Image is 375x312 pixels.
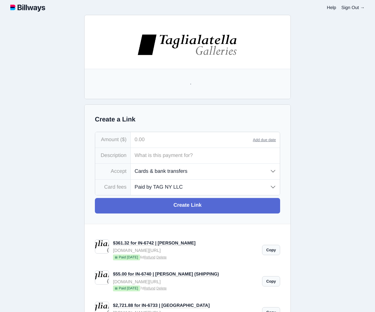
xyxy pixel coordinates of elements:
a: Delete [157,286,167,290]
input: Email (for receipt) [118,172,251,188]
div: [DOMAIN_NAME][URL] [113,247,258,254]
div: Amount ($) [95,132,131,148]
p: IN-6742 | [PERSON_NAME] [118,101,251,110]
span: Paid [DATE] [113,286,140,291]
div: Card fees [95,180,131,195]
span: Paid [DATE] [113,255,140,260]
a: Sign Out [341,5,365,10]
a: Google Pay [162,133,207,149]
small: 6d [113,255,258,261]
small: [STREET_ADDRESS][US_STATE] [118,71,251,87]
a: Delete [157,255,167,259]
small: Card fee ($18.73) will be applied. [118,211,251,218]
div: Description [95,148,131,163]
input: What is this payment for? [131,148,280,163]
a: $55.00 for IN-6740 | [PERSON_NAME] (SHIPPING) [113,271,219,277]
a: Help [327,5,336,10]
input: Your name or business name [118,157,251,172]
a: Refund [144,255,155,259]
a: Create Link [95,198,280,213]
a: Refund [144,286,155,290]
img: powered-by-stripe.svg [166,250,203,255]
img: logotype.svg [10,3,45,12]
a: $361.32 for IN-6742 | [PERSON_NAME] [113,240,196,246]
input: 0.00 [131,132,253,148]
img: images%2Flogos%2FNHEjR4F79tOipA5cvDi8LzgAg5H3-logo.jpg [137,34,238,56]
h2: Create a Link [95,115,280,124]
iframe: Secure card payment input frame [122,193,247,199]
a: Copy [262,245,280,255]
a: $2,721.88 for IN-6733 | [GEOGRAPHIC_DATA] [113,303,210,308]
div: [DOMAIN_NAME][URL] [113,278,258,285]
img: images%2Flogos%2FNHEjR4F79tOipA5cvDi8LzgAg5H3-logo.jpg [134,39,235,61]
p: $361.32 [118,111,251,119]
small: 7d [113,286,258,292]
a: Copy [262,276,280,286]
a: Add due date [253,138,276,142]
div: Accept [95,164,131,179]
button: Submit Payment [118,226,251,241]
a: Bank transfer [207,133,251,149]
